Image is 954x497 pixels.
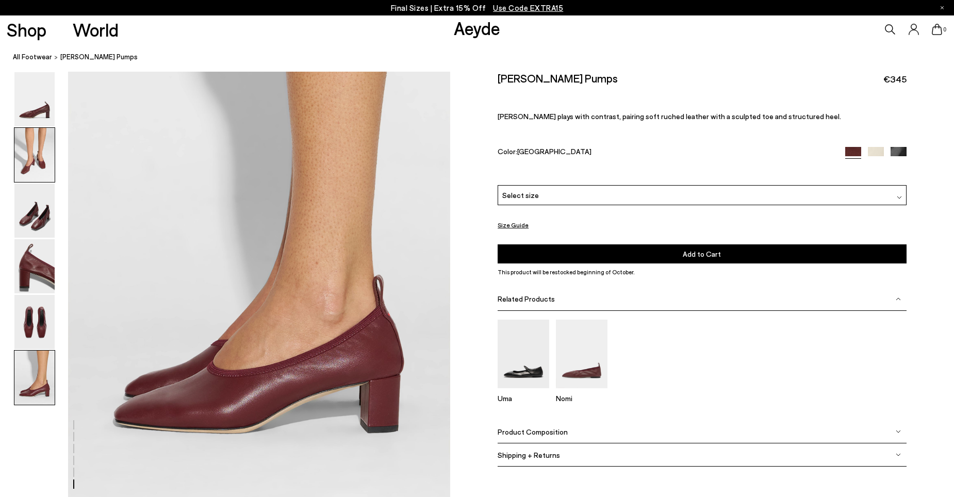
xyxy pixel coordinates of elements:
a: World [73,21,119,39]
p: Uma [498,394,549,403]
span: Select size [502,190,539,201]
a: All Footwear [13,52,52,62]
img: svg%3E [897,194,902,200]
img: svg%3E [896,452,901,457]
a: Shop [7,21,46,39]
span: Product Composition [498,427,568,436]
nav: breadcrumb [13,43,954,72]
div: Color: [498,147,832,159]
button: Add to Cart [498,244,906,263]
img: Narissa Ruched Pumps - Image 1 [14,72,55,126]
span: 0 [942,27,947,32]
a: Uma Mary-Jane Flats Uma [498,381,549,403]
h2: [PERSON_NAME] Pumps [498,72,618,85]
img: svg%3E [896,296,901,302]
img: Narissa Ruched Pumps - Image 4 [14,239,55,293]
img: Narissa Ruched Pumps - Image 3 [14,184,55,238]
a: Nomi Ruched Flats Nomi [556,381,607,403]
span: Related Products [498,294,555,303]
img: Narissa Ruched Pumps - Image 6 [14,351,55,405]
p: Final Sizes | Extra 15% Off [391,2,564,14]
span: [PERSON_NAME] Pumps [60,52,138,62]
img: svg%3E [896,429,901,434]
p: This product will be restocked beginning of October. [498,268,906,277]
button: Size Guide [498,219,529,231]
p: [PERSON_NAME] plays with contrast, pairing soft ruched leather with a sculpted toe and structured... [498,112,906,121]
a: 0 [932,24,942,35]
img: Uma Mary-Jane Flats [498,320,549,388]
img: Narissa Ruched Pumps - Image 5 [14,295,55,349]
span: Add to Cart [683,250,721,258]
a: Aeyde [454,17,500,39]
span: [GEOGRAPHIC_DATA] [517,147,591,156]
p: Nomi [556,394,607,403]
span: €345 [883,73,907,86]
img: Narissa Ruched Pumps - Image 2 [14,128,55,182]
span: Navigate to /collections/ss25-final-sizes [493,3,563,12]
img: Nomi Ruched Flats [556,320,607,388]
span: Shipping + Returns [498,451,560,459]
